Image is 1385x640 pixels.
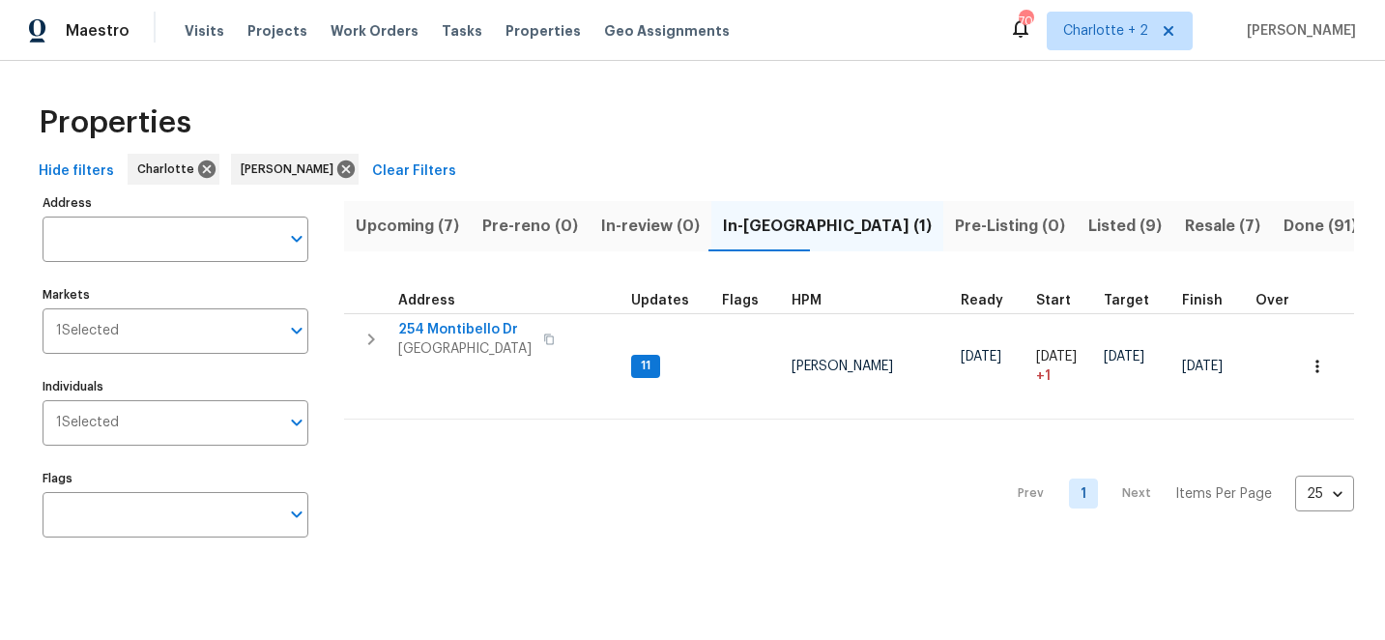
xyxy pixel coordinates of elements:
button: Clear Filters [364,154,464,189]
span: [GEOGRAPHIC_DATA] [398,339,532,359]
div: Target renovation project end date [1104,294,1167,307]
span: [PERSON_NAME] [1239,21,1356,41]
span: Pre-Listing (0) [955,213,1065,240]
button: Open [283,317,310,344]
span: Start [1036,294,1071,307]
span: Tasks [442,24,482,38]
span: Upcoming (7) [356,213,459,240]
span: Projects [247,21,307,41]
span: [PERSON_NAME] [792,360,893,373]
p: Items Per Page [1175,484,1272,504]
button: Open [283,225,310,252]
span: [PERSON_NAME] [241,160,341,179]
span: Charlotte + 2 [1063,21,1148,41]
button: Open [283,409,310,436]
td: Project started 1 days late [1028,313,1096,420]
span: HPM [792,294,822,307]
span: Updates [631,294,689,307]
span: 1 Selected [56,415,119,431]
span: Flags [722,294,759,307]
span: Clear Filters [372,160,456,184]
button: Hide filters [31,154,122,189]
div: Actual renovation start date [1036,294,1088,307]
div: Charlotte [128,154,219,185]
span: [DATE] [961,350,1001,364]
span: Charlotte [137,160,202,179]
span: Ready [961,294,1003,307]
nav: Pagination Navigation [999,431,1354,556]
span: [DATE] [1182,360,1223,373]
label: Individuals [43,381,308,393]
label: Flags [43,473,308,484]
div: Earliest renovation start date (first business day after COE or Checkout) [961,294,1021,307]
span: Target [1104,294,1149,307]
span: Properties [505,21,581,41]
span: [DATE] [1104,350,1144,364]
label: Address [43,197,308,209]
span: Listed (9) [1088,213,1162,240]
span: In-[GEOGRAPHIC_DATA] (1) [723,213,932,240]
span: Visits [185,21,224,41]
span: Address [398,294,455,307]
span: Work Orders [331,21,418,41]
button: Open [283,501,310,528]
div: [PERSON_NAME] [231,154,359,185]
span: Geo Assignments [604,21,730,41]
span: 1 Selected [56,323,119,339]
span: Hide filters [39,160,114,184]
a: Goto page 1 [1069,479,1098,509]
span: 254 Montibello Dr [398,320,532,339]
span: Maestro [66,21,130,41]
span: Properties [39,113,191,132]
span: [DATE] [1036,350,1077,364]
div: 25 [1295,469,1354,519]
span: Done (91) [1284,213,1357,240]
div: Days past target finish date [1255,294,1323,307]
span: Overall [1255,294,1306,307]
span: In-review (0) [601,213,700,240]
span: Finish [1182,294,1223,307]
span: Resale (7) [1185,213,1260,240]
span: 11 [633,358,658,374]
span: Pre-reno (0) [482,213,578,240]
div: 70 [1019,12,1032,31]
span: + 1 [1036,366,1051,386]
div: Projected renovation finish date [1182,294,1240,307]
label: Markets [43,289,308,301]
